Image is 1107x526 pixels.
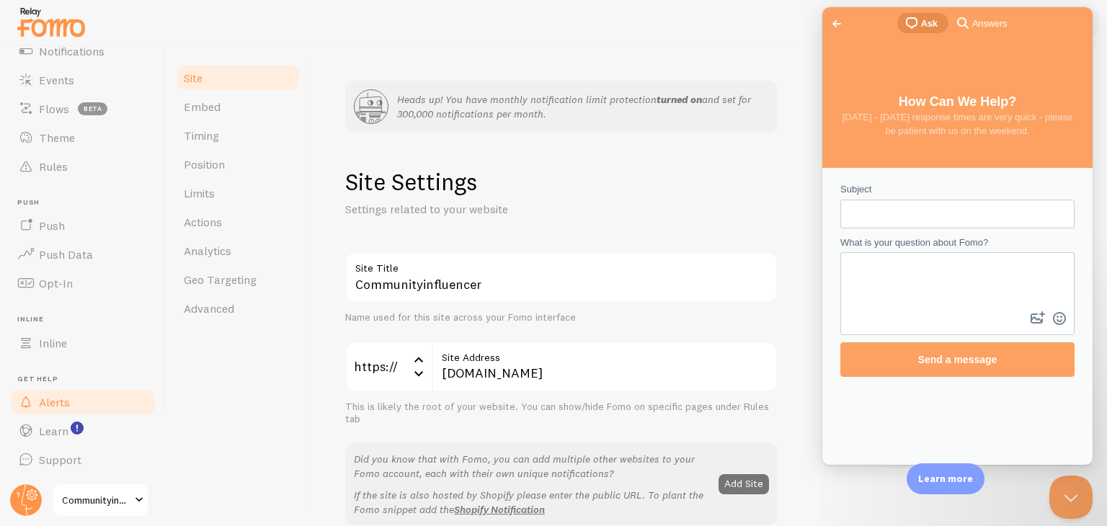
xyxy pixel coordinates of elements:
[184,186,215,200] span: Limits
[39,73,74,87] span: Events
[184,71,203,85] span: Site
[822,7,1093,465] iframe: Help Scout Beacon - Live Chat, Contact Form, and Knowledge Base
[345,252,778,277] label: Site Title
[184,157,225,171] span: Position
[18,230,166,241] span: What is your question about Fomo?
[175,208,301,236] a: Actions
[354,452,710,481] p: Did you know that with Fomo, you can add multiple other websites to your Fomo account, each with ...
[918,472,973,486] p: Learn more
[175,121,301,150] a: Timing
[184,128,219,143] span: Timing
[39,44,105,58] span: Notifications
[9,329,157,357] a: Inline
[39,424,68,438] span: Learn
[71,422,84,434] svg: <p>Watch New Feature Tutorials!</p>
[76,87,195,102] span: How Can We Help?
[52,483,149,517] a: Communityinfluencer
[39,130,75,145] span: Theme
[18,177,49,187] span: Subject
[62,491,130,509] span: Communityinfluencer
[657,93,702,106] strong: turned on
[345,401,778,426] div: This is likely the root of your website. You can show/hide Fomo on specific pages under Rules tab
[345,311,778,324] div: Name used for this site across your Fomo interface
[9,416,157,445] a: Learn
[9,445,157,474] a: Support
[17,375,157,384] span: Get Help
[78,102,107,115] span: beta
[18,335,252,370] button: Send a message
[150,9,184,24] span: Answers
[175,63,301,92] a: Site
[175,150,301,179] a: Position
[397,92,769,121] p: Heads up! You have monthly notification limit protection and set for 300,000 notifications per mo...
[175,265,301,294] a: Geo Targeting
[9,152,157,181] a: Rules
[81,7,98,24] span: chat-square
[19,246,251,301] textarea: What is your question about Fomo?
[184,244,231,258] span: Analytics
[184,272,257,287] span: Geo Targeting
[39,247,93,262] span: Push Data
[39,102,69,116] span: Flows
[9,123,157,152] a: Theme
[6,8,23,25] span: Go back
[15,4,87,40] img: fomo-relay-logo-orange.svg
[96,347,175,358] span: Send a message
[719,474,769,494] button: Add Site
[9,388,157,416] a: Alerts
[39,453,81,467] span: Support
[184,215,222,229] span: Actions
[39,276,73,290] span: Opt-In
[345,201,691,218] p: Settings related to your website
[1049,476,1093,519] iframe: Help Scout Beacon - Close
[184,301,234,316] span: Advanced
[9,37,157,66] a: Notifications
[9,94,157,123] a: Flows beta
[99,9,115,24] span: Ask
[226,300,248,323] button: Emoji Picker
[9,66,157,94] a: Events
[345,167,778,197] h1: Site Settings
[184,99,221,114] span: Embed
[205,300,226,323] button: Attach a file
[907,463,984,494] div: Learn more
[18,175,252,370] form: Contact form
[175,179,301,208] a: Limits
[39,395,70,409] span: Alerts
[39,336,67,350] span: Inline
[175,92,301,121] a: Embed
[132,6,149,24] span: search-medium
[9,211,157,240] a: Push
[432,342,778,392] input: myhonestcompany.com
[345,342,432,392] div: https://
[175,236,301,265] a: Analytics
[354,488,710,517] p: If the site is also hosted by Shopify please enter the public URL. To plant the Fomo snippet add the
[454,503,545,516] a: Shopify Notification
[9,269,157,298] a: Opt-In
[39,218,65,233] span: Push
[175,294,301,323] a: Advanced
[432,342,778,366] label: Site Address
[20,104,251,130] span: [DATE] - [DATE] response times are very quick - please be patient with us on the weekend.
[17,198,157,208] span: Push
[39,159,68,174] span: Rules
[9,240,157,269] a: Push Data
[17,315,157,324] span: Inline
